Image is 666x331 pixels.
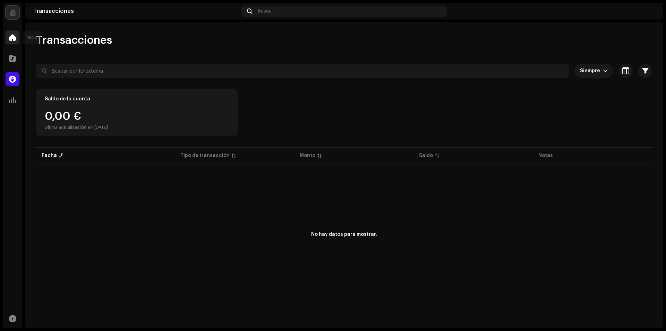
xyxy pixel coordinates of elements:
[603,64,608,78] div: dropdown trigger
[644,6,655,17] img: a984949a-c0e7-4205-b63c-d2148aa349ac
[33,8,239,14] div: Transacciones
[45,96,90,102] div: Saldo de la cuenta
[258,8,273,14] span: Buscar
[580,64,603,78] span: Siempre
[36,64,569,78] input: Buscar por ID externa
[311,231,377,238] div: No hay datos para mostrar.
[36,33,112,47] span: Transacciones
[45,125,108,130] div: Última actualización en [DATE]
